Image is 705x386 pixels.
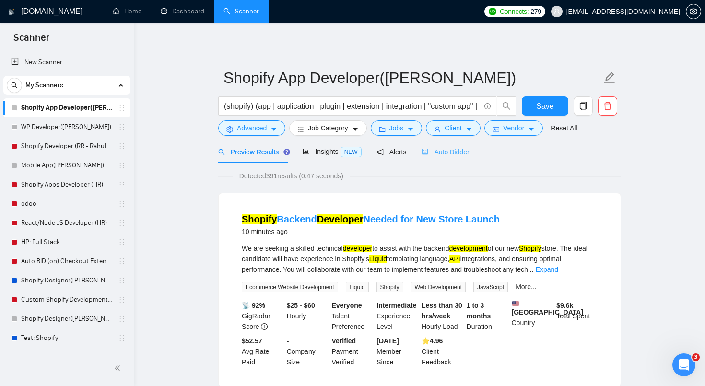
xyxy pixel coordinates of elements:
span: Detected 391 results (0.47 seconds) [233,171,350,181]
span: holder [118,219,126,227]
a: Shopify Designer([PERSON_NAME]) [21,309,112,328]
a: Auto BID (on) Checkout Extension Shopify - RR [21,252,112,271]
mark: Shopify [519,245,541,252]
button: Save [522,96,568,116]
button: search [497,96,516,116]
img: logo [19,18,35,34]
button: search [7,78,22,93]
span: info-circle [261,323,268,330]
span: search [218,149,225,155]
div: Client Feedback [420,336,465,367]
button: settingAdvancedcaret-down [218,120,285,136]
span: Jobs [389,123,404,133]
span: Messages [80,322,113,328]
a: More... [516,283,537,291]
span: holder [118,315,126,323]
span: JavaScript [473,282,508,292]
a: Shopify App Developer([PERSON_NAME]) [21,98,112,117]
span: idcard [493,126,499,133]
span: search [7,82,22,89]
a: setting [686,8,701,15]
div: Talent Preference [330,300,375,332]
span: holder [118,123,126,131]
p: Hi [EMAIL_ADDRESS][DOMAIN_NAME] 👋 [19,68,173,117]
span: Web Development [411,282,466,292]
span: Scanner [6,31,57,51]
span: 3 [692,353,700,361]
div: We typically reply in under a minute [20,219,160,229]
div: Company Size [285,336,330,367]
button: userClientcaret-down [426,120,481,136]
button: setting [686,4,701,19]
span: robot [422,149,428,155]
mark: developer [343,245,373,252]
img: Profile image for Dima [139,15,158,35]
img: logo [8,4,15,20]
span: Insights [303,148,361,155]
b: Everyone [332,302,362,309]
div: We are seeking a skilled technical to assist with the backend of our new store. The ideal candida... [242,243,598,275]
div: Country [510,300,555,332]
span: holder [118,334,126,342]
b: Verified [332,337,356,345]
span: info-circle [484,103,491,109]
b: - [287,337,289,345]
span: delete [599,102,617,110]
a: New Scanner [11,53,123,72]
span: setting [226,126,233,133]
span: holder [118,257,126,265]
b: $ 9.6k [556,302,573,309]
div: ✅ How To: Connect your agency to [DOMAIN_NAME] [20,273,161,293]
span: bars [297,126,304,133]
span: Home [21,322,43,328]
div: Recent messageProfile image for DimaRate your conversationDima•[DATE] [10,145,182,196]
b: 📡 92% [242,302,265,309]
a: odoo [21,194,112,213]
span: copy [574,102,592,110]
span: area-chart [303,148,309,155]
span: edit [603,71,616,84]
img: Profile image for Nazar [103,15,122,35]
span: Alerts [377,148,407,156]
button: Help [128,298,192,336]
button: barsJob Categorycaret-down [289,120,366,136]
b: Intermediate [376,302,416,309]
input: Search Freelance Jobs... [224,100,480,112]
div: Send us a message [20,209,160,219]
mark: API [449,255,460,263]
span: Save [536,100,553,112]
span: 279 [530,6,541,17]
span: Advanced [237,123,267,133]
span: NEW [341,147,362,157]
span: ... [528,266,534,273]
span: folder [379,126,386,133]
input: Scanner name... [223,66,601,90]
div: Dima [43,177,60,187]
button: Search for help [14,246,178,265]
span: user [434,126,441,133]
b: Less than 30 hrs/week [422,302,462,320]
button: folderJobscaret-down [371,120,423,136]
div: ✅ How To: Connect your agency to [DOMAIN_NAME] [14,269,178,297]
div: Total Spent [554,300,599,332]
span: Search for help [20,251,78,261]
div: Tooltip anchor [282,148,291,156]
span: My Scanners [25,76,63,95]
span: Vendor [503,123,524,133]
span: caret-down [352,126,359,133]
li: New Scanner [3,53,130,72]
span: Job Category [308,123,348,133]
div: Hourly Load [420,300,465,332]
span: caret-down [407,126,414,133]
span: caret-down [466,126,472,133]
mark: Liquid [369,255,387,263]
div: Recent message [20,153,172,164]
span: Shopify [376,282,403,292]
a: WP Developer([PERSON_NAME]) [21,117,112,137]
div: GigRadar Score [240,300,285,332]
mark: Shopify [242,214,277,224]
button: copy [574,96,593,116]
p: How can we help? [19,117,173,133]
img: Profile image for Mariia [121,15,140,35]
a: Shopify Developer (RR - Rahul R) [21,137,112,156]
